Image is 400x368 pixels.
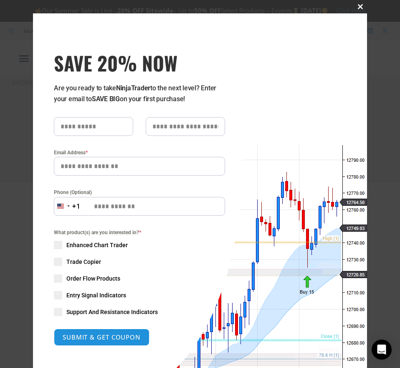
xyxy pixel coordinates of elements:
strong: SAVE BIG [92,95,120,103]
strong: NinjaTrader [116,84,150,92]
label: Support And Resistance Indicators [54,308,225,316]
span: Entry Signal Indicators [66,291,126,299]
div: +1 [72,201,81,212]
label: Trade Copier [54,258,225,266]
p: Are you ready to take to the next level? Enter your email to on your first purchase! [54,83,225,105]
span: What product(s) are you interested in? [54,228,225,237]
button: SUBMIT & GET COUPON [54,329,149,346]
span: Trade Copier [66,258,101,266]
label: Email Address [54,148,225,157]
span: SAVE 20% NOW [54,51,225,74]
button: Selected country [54,197,81,216]
label: Order Flow Products [54,274,225,283]
span: Support And Resistance Indicators [66,308,158,316]
label: Phone (Optional) [54,188,225,197]
span: Enhanced Chart Trader [66,241,128,249]
div: Open Intercom Messenger [372,340,392,360]
span: Order Flow Products [66,274,120,283]
label: Entry Signal Indicators [54,291,225,299]
label: Enhanced Chart Trader [54,241,225,249]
